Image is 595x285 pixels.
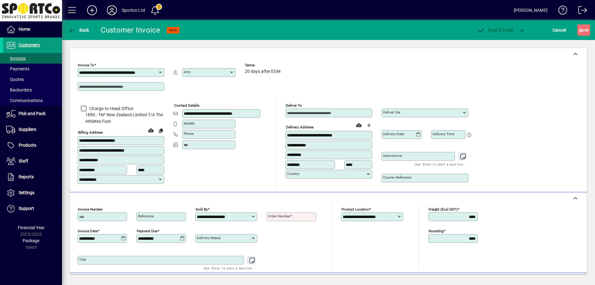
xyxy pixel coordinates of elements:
button: Back [67,24,91,36]
mat-label: Attn [184,70,191,74]
a: Quotes [3,74,62,85]
span: 1890 - TAF New Zealand Limited T/A The Athletes Foot [77,112,164,125]
span: Home [19,27,30,32]
a: Home [3,22,62,37]
button: Profile [102,5,122,16]
a: Knowledge Base [554,1,567,21]
mat-hint: Use 'Enter' to start a new line [415,161,463,168]
span: NEW [169,28,177,32]
span: Quotes [6,77,24,82]
mat-label: Delivery time [433,132,454,136]
button: Save [577,24,590,36]
button: Copy to Delivery address [156,126,166,136]
mat-label: Sold by [196,207,208,211]
button: Choose address [364,120,374,130]
button: Post & Email [474,24,516,36]
span: Package [23,238,39,243]
span: Support [19,206,34,211]
span: S [579,28,581,33]
span: Backorders [6,87,32,92]
mat-label: Country [287,171,299,176]
a: Payments [3,64,62,74]
mat-label: Delivery date [383,132,404,136]
a: Settings [3,185,62,201]
div: Customer Invoice [101,25,161,35]
mat-label: Courier Reference [383,175,412,180]
a: Invoices [3,53,62,64]
mat-label: Delivery status [197,236,221,240]
mat-label: Product location [342,207,369,211]
mat-label: Invoice date [78,229,98,233]
span: 20 days after EOM [245,69,280,74]
a: Support [3,201,62,216]
mat-label: Invoice number [78,207,103,211]
span: ave [579,25,588,35]
a: Products [3,138,62,153]
mat-label: Order number [268,214,290,218]
mat-label: Invoice To [78,63,94,67]
span: Staff [19,158,28,163]
mat-hint: Use 'Enter' to start a new line [204,265,252,272]
span: Pick and Pack [19,111,46,116]
a: View on map [146,125,156,135]
div: Sportco Ltd [122,5,145,15]
mat-label: Deliver To [286,103,302,108]
a: Staff [3,154,62,169]
app-page-header-button: Back [62,24,96,36]
span: ost & Email [477,28,513,33]
span: Financial Year [18,225,45,230]
span: Cancel [553,25,566,35]
label: Charge to Head Office [88,105,133,112]
div: [PERSON_NAME] [514,5,548,15]
a: Backorders [3,85,62,95]
mat-label: Mobile [184,121,195,126]
button: Add [82,5,102,16]
a: View on map [354,120,364,130]
mat-label: Rounding [429,229,443,233]
mat-label: Title [79,257,86,262]
span: Reports [19,174,34,179]
button: Cancel [551,24,568,36]
span: Products [19,143,36,148]
span: Back [68,28,89,33]
mat-label: Reference [138,214,154,218]
mat-label: Phone [184,131,194,136]
a: Suppliers [3,122,62,137]
span: P [488,28,491,33]
span: Terms [245,63,282,67]
span: Payments [6,66,29,71]
mat-label: Deliver via [383,110,400,114]
a: Pick and Pack [3,106,62,122]
a: Communications [3,95,62,106]
mat-label: Payment due [137,229,157,233]
span: Communications [6,98,43,103]
a: Reports [3,169,62,185]
span: Suppliers [19,127,36,132]
span: Customers [19,42,40,47]
mat-label: Instructions [383,154,402,158]
a: Logout [574,1,587,21]
span: Invoices [6,56,26,61]
mat-label: Freight (excl GST) [429,207,457,211]
span: Settings [19,190,34,195]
